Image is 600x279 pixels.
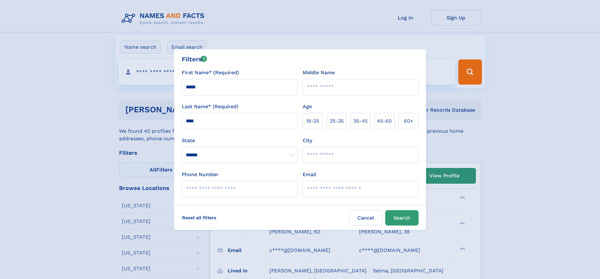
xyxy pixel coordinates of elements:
div: Filters [182,54,207,64]
label: Last Name* (Required) [182,103,238,110]
button: Search [385,210,419,226]
label: First Name* (Required) [182,69,239,76]
span: 60+ [404,117,413,125]
label: Email [303,171,316,178]
label: Age [303,103,312,110]
span: 45‑60 [377,117,392,125]
label: City [303,137,312,144]
label: State [182,137,298,144]
label: Phone Number [182,171,219,178]
label: Reset all filters [178,210,220,225]
span: 18‑25 [306,117,319,125]
span: 35‑45 [353,117,368,125]
span: 25‑35 [330,117,344,125]
label: Cancel [349,210,383,226]
label: Middle Name [303,69,335,76]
